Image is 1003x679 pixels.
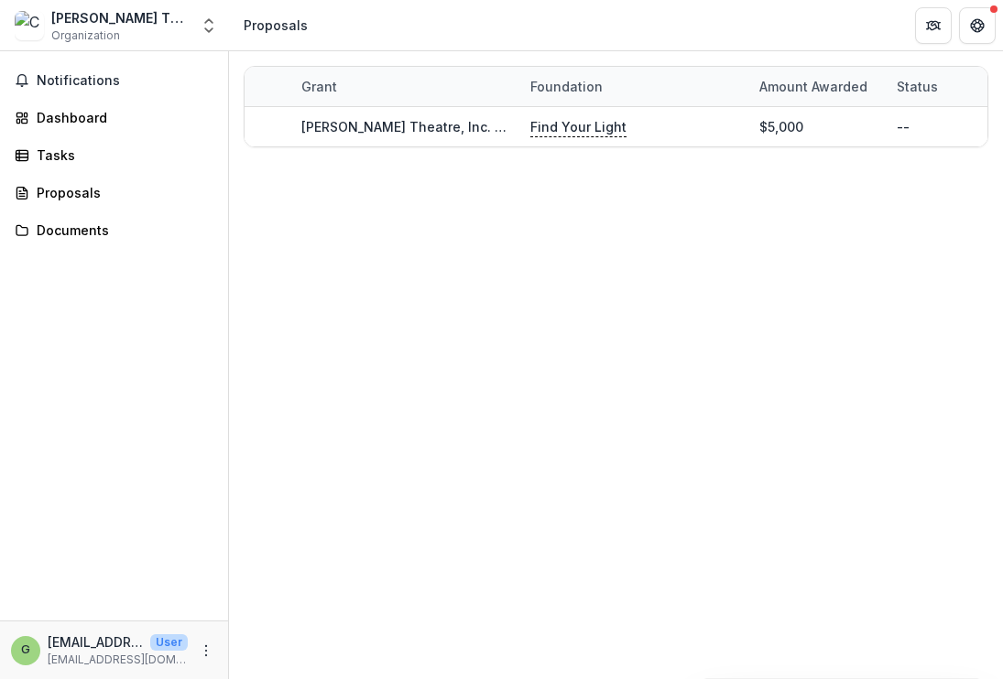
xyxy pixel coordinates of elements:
[48,632,143,652] p: [EMAIL_ADDRESS][DOMAIN_NAME]
[21,644,30,656] div: grants@thebasie.org
[748,67,886,106] div: Amount awarded
[897,117,910,136] div: --
[37,221,206,240] div: Documents
[7,178,221,208] a: Proposals
[759,117,803,136] div: $5,000
[236,12,315,38] nav: breadcrumb
[37,183,206,202] div: Proposals
[37,73,213,89] span: Notifications
[244,16,308,35] div: Proposals
[150,634,188,651] p: User
[519,67,748,106] div: Foundation
[7,66,221,95] button: Notifications
[290,67,519,106] div: Grant
[7,102,221,133] a: Dashboard
[51,8,189,27] div: [PERSON_NAME] Theatre, Inc. DBA [PERSON_NAME] Center for the Arts
[530,117,627,137] p: Find Your Light
[196,7,222,44] button: Open entity switcher
[51,27,120,44] span: Organization
[15,11,44,40] img: Count Basie Theatre, Inc. DBA Count Basie Center for the Arts
[748,77,878,96] div: Amount awarded
[290,77,348,96] div: Grant
[48,652,188,668] p: [EMAIL_ADDRESS][DOMAIN_NAME]
[195,640,217,662] button: More
[37,108,206,127] div: Dashboard
[959,7,996,44] button: Get Help
[886,77,949,96] div: Status
[301,119,790,135] a: [PERSON_NAME] Theatre, Inc. DBA [PERSON_NAME] Center for the Arts-2024
[915,7,952,44] button: Partners
[37,145,206,165] div: Tasks
[519,77,614,96] div: Foundation
[7,215,221,245] a: Documents
[7,140,221,170] a: Tasks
